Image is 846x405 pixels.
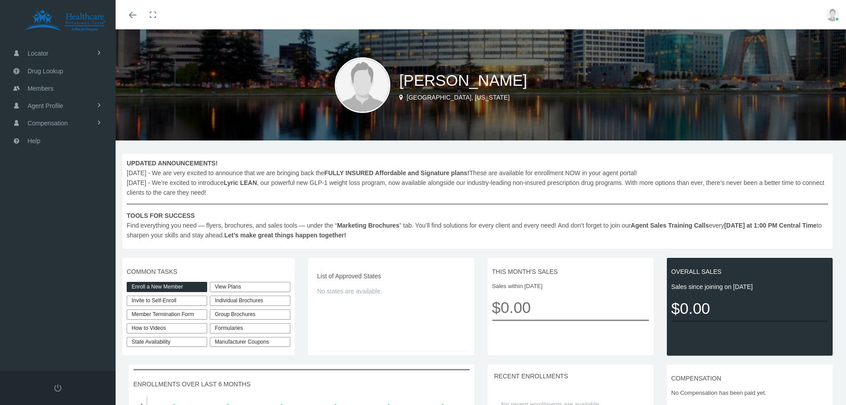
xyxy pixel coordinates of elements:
[12,10,118,32] img: HEALTHCARE SOLUTIONS TEAM, LLC
[28,45,48,62] span: Locator
[28,63,63,80] span: Drug Lookup
[494,373,568,380] span: RECENT ENROLLMENTS
[28,80,53,97] span: Members
[127,158,828,240] span: [DATE] - We are very excited to announce that we are bringing back the These are available for en...
[210,282,290,292] a: View Plans
[28,97,63,114] span: Agent Profile
[325,169,469,176] b: FULLY INSURED Affordable and Signature plans!
[724,222,817,229] b: [DATE] at 1:00 PM Central Time
[317,271,465,281] span: List of Approved States
[210,323,290,333] div: Formularies
[407,94,510,101] span: [GEOGRAPHIC_DATA], [US_STATE]
[335,57,390,113] img: user-placeholder.jpg
[210,337,290,347] a: Manufacturer Coupons
[210,309,290,320] div: Group Brochures
[224,179,257,186] b: Lyric LEAN
[337,222,399,229] b: Marketing Brochures
[826,8,839,21] img: user-placeholder.jpg
[671,296,828,321] span: $0.00
[127,212,195,219] b: TOOLS FOR SUCCESS
[671,282,828,292] span: Sales since joining on [DATE]
[492,282,649,291] span: Sales within [DATE]
[631,222,709,229] b: Agent Sales Training Calls
[127,323,207,333] a: How to Videos
[492,295,649,320] span: $0.00
[210,296,290,306] div: Individual Brochures
[28,115,68,132] span: Compensation
[127,309,207,320] a: Member Termination Form
[399,72,527,89] span: [PERSON_NAME]
[127,282,207,292] a: Enroll a New Member
[127,337,207,347] a: State Availability
[671,373,828,383] span: COMPENSATION
[127,267,290,277] span: COMMON TASKS
[127,296,207,306] a: Invite to Self-Enroll
[671,267,828,277] span: OVERALL SALES
[492,267,649,277] span: THIS MONTH'S SALES
[671,389,828,397] span: No Compensation has been paid yet.
[224,232,346,239] b: Let’s make great things happen together!
[28,132,40,149] span: Help
[127,160,218,167] b: UPDATED ANNOUNCEMENTS!
[133,379,470,389] span: ENROLLMENTS OVER LAST 6 MONTHS
[317,286,465,296] span: No states are available.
